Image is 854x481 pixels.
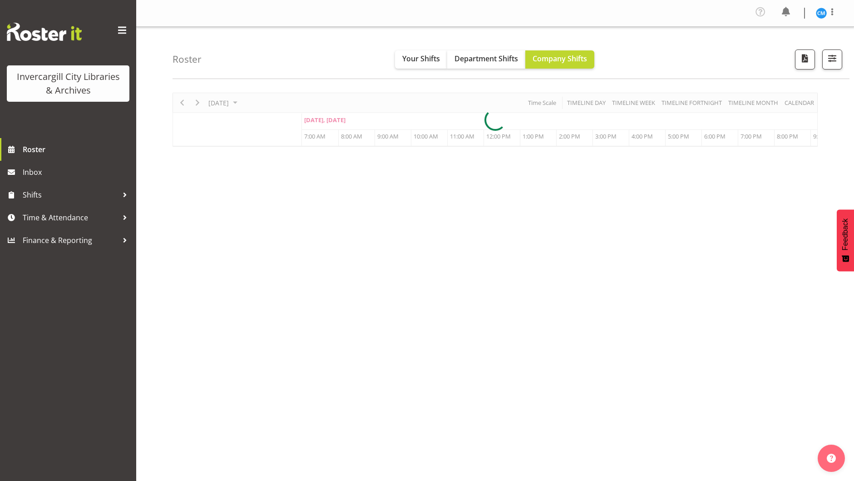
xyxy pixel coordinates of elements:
[533,54,587,64] span: Company Shifts
[822,50,842,69] button: Filter Shifts
[447,50,525,69] button: Department Shifts
[23,211,118,224] span: Time & Attendance
[23,233,118,247] span: Finance & Reporting
[454,54,518,64] span: Department Shifts
[816,8,827,19] img: cindy-mulrooney11660.jpg
[395,50,447,69] button: Your Shifts
[827,454,836,463] img: help-xxl-2.png
[841,218,849,250] span: Feedback
[525,50,594,69] button: Company Shifts
[402,54,440,64] span: Your Shifts
[23,143,132,156] span: Roster
[16,70,120,97] div: Invercargill City Libraries & Archives
[795,50,815,69] button: Download a PDF of the roster for the current day
[23,165,132,179] span: Inbox
[23,188,118,202] span: Shifts
[173,54,202,64] h4: Roster
[7,23,82,41] img: Rosterit website logo
[837,209,854,271] button: Feedback - Show survey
